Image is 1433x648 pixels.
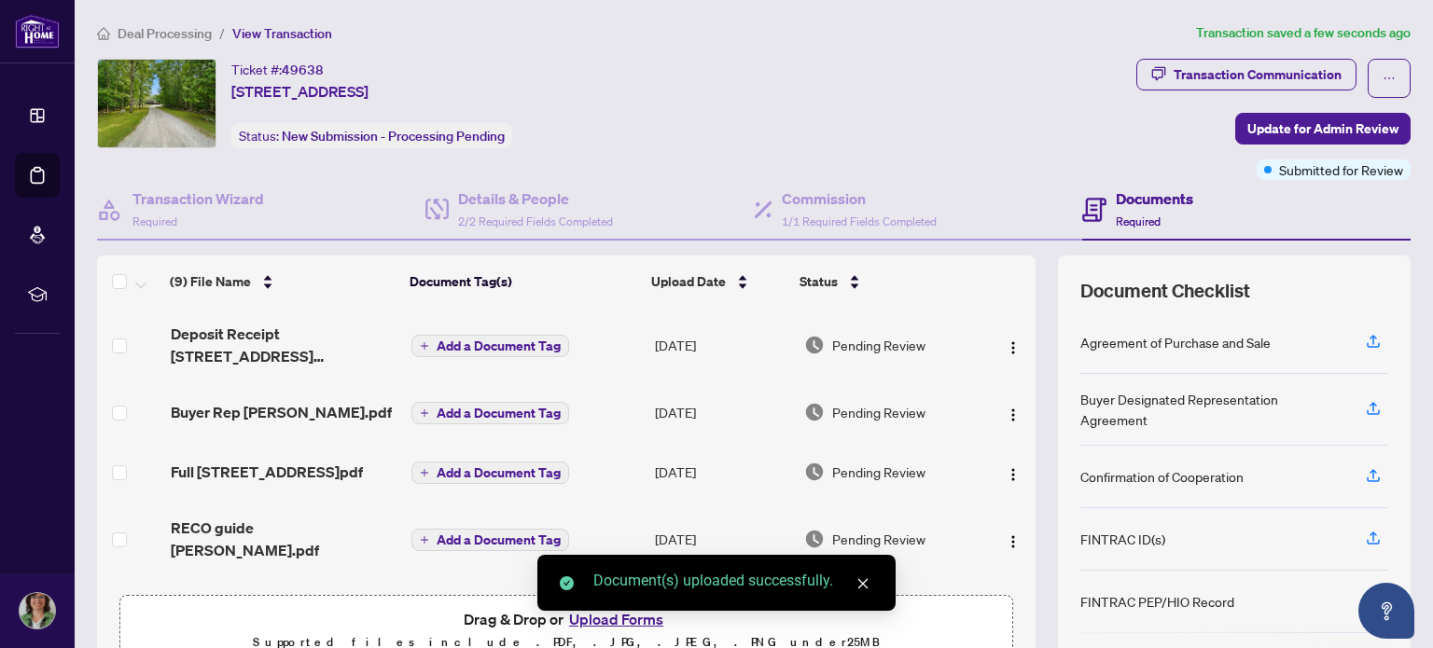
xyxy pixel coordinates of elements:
[282,62,324,78] span: 49638
[170,271,251,292] span: (9) File Name
[219,22,225,44] li: /
[458,187,613,210] h4: Details & People
[1279,159,1403,180] span: Submitted for Review
[437,407,561,420] span: Add a Document Tag
[1136,59,1356,90] button: Transaction Communication
[162,255,402,308] th: (9) File Name
[282,128,505,145] span: New Submission - Processing Pending
[231,123,512,148] div: Status:
[420,341,429,351] span: plus
[1174,60,1342,90] div: Transaction Communication
[1383,72,1396,85] span: ellipsis
[420,408,429,418] span: plus
[1080,529,1165,549] div: FINTRAC ID(s)
[647,308,797,382] td: [DATE]
[998,397,1028,427] button: Logo
[1006,467,1021,482] img: Logo
[411,335,569,357] button: Add a Document Tag
[171,323,397,367] span: Deposit Receipt [STREET_ADDRESS][GEOGRAPHIC_DATA]pdf
[651,271,726,292] span: Upload Date
[782,214,937,228] span: 1/1 Required Fields Completed
[15,14,60,48] img: logo
[647,442,797,502] td: [DATE]
[171,401,392,423] span: Buyer Rep [PERSON_NAME].pdf
[647,382,797,442] td: [DATE]
[437,466,561,479] span: Add a Document Tag
[402,255,644,308] th: Document Tag(s)
[420,535,429,545] span: plus
[411,334,569,358] button: Add a Document Tag
[1080,332,1271,352] div: Agreement of Purchase and Sale
[411,462,569,484] button: Add a Document Tag
[420,468,429,477] span: plus
[437,339,561,352] span: Add a Document Tag
[437,533,561,546] span: Add a Document Tag
[792,255,978,308] th: Status
[411,402,569,424] button: Add a Document Tag
[832,529,925,549] span: Pending Review
[1080,591,1234,612] div: FINTRAC PEP/HIO Record
[1080,278,1250,304] span: Document Checklist
[1196,22,1411,44] article: Transaction saved a few seconds ago
[560,576,574,590] span: check-circle
[97,27,110,40] span: home
[804,462,825,482] img: Document Status
[458,214,613,228] span: 2/2 Required Fields Completed
[411,528,569,552] button: Add a Document Tag
[1358,583,1414,639] button: Open asap
[1116,214,1161,228] span: Required
[1006,340,1021,355] img: Logo
[804,529,825,549] img: Document Status
[132,187,264,210] h4: Transaction Wizard
[1006,407,1021,422] img: Logo
[1006,534,1021,549] img: Logo
[647,502,797,576] td: [DATE]
[132,214,177,228] span: Required
[1080,389,1343,430] div: Buyer Designated Representation Agreement
[1116,187,1193,210] h4: Documents
[832,402,925,422] span: Pending Review
[411,529,569,551] button: Add a Document Tag
[593,570,873,592] div: Document(s) uploaded successfully.
[1247,114,1398,144] span: Update for Admin Review
[856,577,870,590] span: close
[804,335,825,355] img: Document Status
[232,25,332,42] span: View Transaction
[832,335,925,355] span: Pending Review
[20,593,55,628] img: Profile Icon
[644,255,792,308] th: Upload Date
[804,402,825,422] img: Document Status
[782,187,937,210] h4: Commission
[998,524,1028,554] button: Logo
[231,59,324,80] div: Ticket #:
[171,517,397,561] span: RECO guide [PERSON_NAME].pdf
[832,462,925,482] span: Pending Review
[853,573,873,594] a: Close
[1080,466,1244,487] div: Confirmation of Cooperation
[998,457,1028,487] button: Logo
[171,461,363,483] span: Full [STREET_ADDRESS]pdf
[98,60,216,147] img: IMG-S12334189_1.jpg
[231,80,369,103] span: [STREET_ADDRESS]
[411,401,569,425] button: Add a Document Tag
[118,25,212,42] span: Deal Processing
[1235,113,1411,145] button: Update for Admin Review
[411,461,569,485] button: Add a Document Tag
[800,271,838,292] span: Status
[464,607,669,631] span: Drag & Drop or
[998,330,1028,360] button: Logo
